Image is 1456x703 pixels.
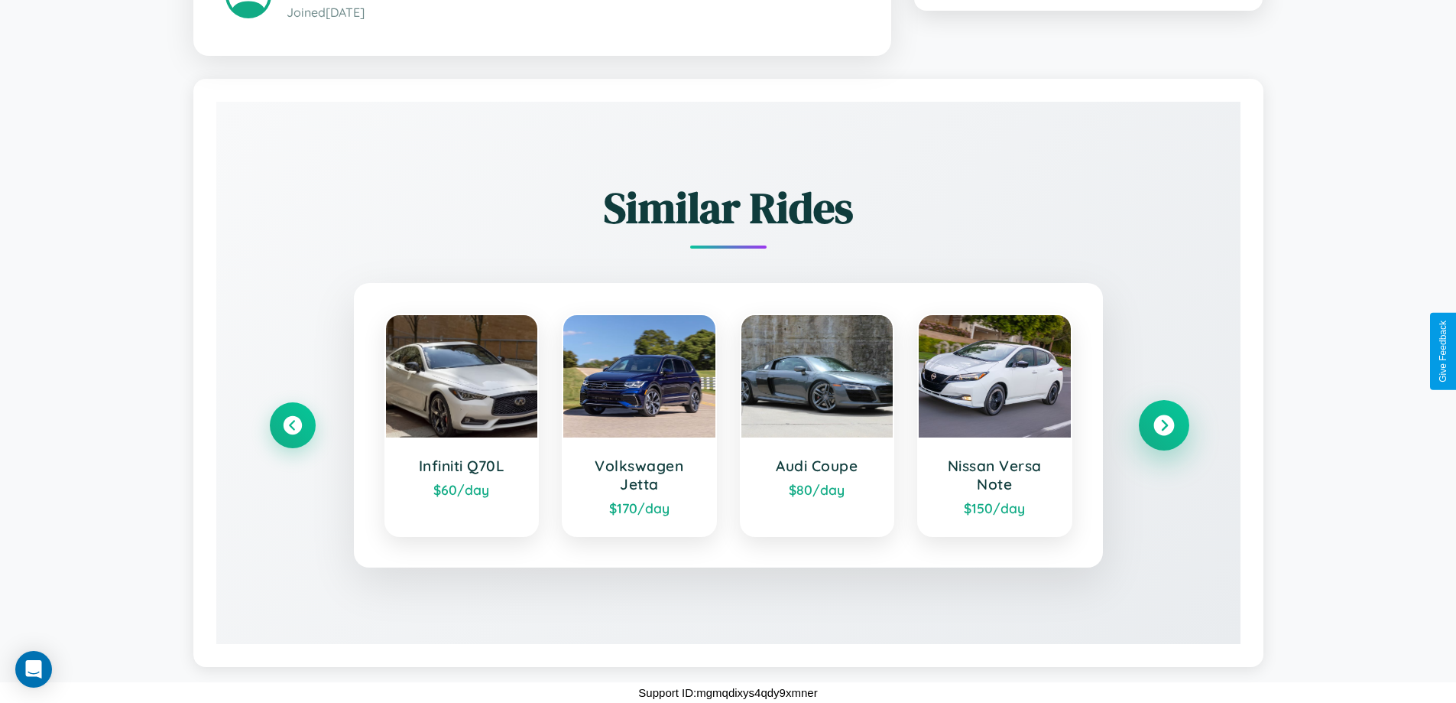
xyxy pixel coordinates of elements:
a: Audi Coupe$80/day [740,314,895,537]
p: Joined [DATE] [287,2,859,24]
div: $ 60 /day [401,481,523,498]
div: Open Intercom Messenger [15,651,52,688]
a: Nissan Versa Note$150/day [917,314,1072,537]
h3: Infiniti Q70L [401,457,523,475]
div: Give Feedback [1438,321,1448,382]
h3: Audi Coupe [757,457,878,475]
h2: Similar Rides [270,178,1187,237]
div: $ 170 /day [579,500,700,516]
h3: Nissan Versa Note [934,457,1056,493]
div: $ 80 /day [757,481,878,498]
h3: Volkswagen Jetta [579,457,700,493]
a: Infiniti Q70L$60/day [384,314,540,537]
div: $ 150 /day [934,500,1056,516]
p: Support ID: mgmqdixys4qdy9xmner [638,682,817,703]
a: Volkswagen Jetta$170/day [562,314,717,537]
